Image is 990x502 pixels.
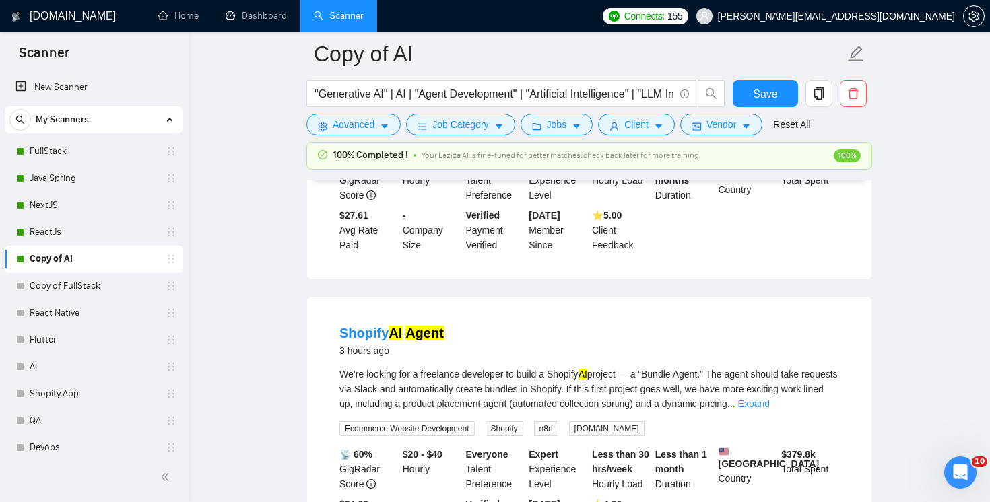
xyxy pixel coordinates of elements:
b: Expert [529,449,558,460]
span: caret-down [494,121,504,131]
mark: AI [579,369,587,380]
span: Scanner [8,43,80,71]
button: delete [840,80,867,107]
span: info-circle [366,190,376,200]
img: 🇺🇸 [719,447,729,456]
a: Reset All [773,117,810,132]
b: - [403,210,406,221]
a: ReactJs [30,219,158,246]
span: setting [964,11,984,22]
button: folderJobscaret-down [521,114,593,135]
span: Save [753,85,777,102]
span: 100% [834,149,861,162]
span: Your Laziza AI is fine-tuned for better matches, check back later for more training! [422,151,701,160]
a: QA [30,407,158,434]
div: GigRadar Score [337,158,400,203]
span: Ecommerce Website Development [339,421,475,436]
a: ShopifyAI Agent [339,326,444,340]
div: We’re looking for a freelance developer to build a Shopify project — a “Bundle Agent.” The agent ... [339,367,839,411]
a: dashboardDashboard [226,10,287,22]
span: double-left [160,470,174,484]
a: homeHome [158,10,199,22]
div: Country [716,447,779,491]
div: Company Size [400,208,463,252]
b: [DATE] [529,210,560,221]
span: Job Category [432,117,488,132]
span: holder [166,227,176,238]
button: userClientcaret-down [598,114,675,135]
span: Advanced [333,117,374,132]
button: setting [963,5,985,27]
span: 100% Completed ! [333,148,408,163]
span: holder [166,254,176,264]
span: edit [847,45,865,63]
a: AI [30,353,158,380]
a: Expand [738,398,770,409]
div: 3 hours ago [339,343,444,359]
span: holder [166,173,176,184]
button: Save [733,80,798,107]
li: New Scanner [5,74,183,101]
b: Verified [466,210,500,221]
div: Total Spent [779,158,842,203]
div: Client Feedback [589,208,653,252]
input: Search Freelance Jobs... [315,85,674,102]
div: Talent Preference [463,158,527,203]
span: info-circle [366,479,376,489]
span: holder [166,415,176,426]
span: Jobs [547,117,567,132]
span: user [609,121,619,131]
span: [DOMAIN_NAME] [569,421,645,436]
div: Payment Verified [463,208,527,252]
div: Experience Level [526,158,589,203]
a: Devops [30,434,158,461]
button: settingAdvancedcaret-down [306,114,401,135]
b: 📡 60% [339,449,372,460]
span: holder [166,334,176,345]
span: holder [166,200,176,211]
a: Shopify App [30,380,158,407]
mark: AI [389,326,402,340]
span: holder [166,146,176,157]
a: setting [963,11,985,22]
div: Duration [653,158,716,203]
span: Client [624,117,649,132]
span: holder [166,361,176,372]
a: Flutter [30,326,158,353]
div: Hourly [400,447,463,491]
div: Talent Preference [463,447,527,491]
iframe: Intercom live chat [944,456,977,489]
div: Total Spent [779,447,842,491]
span: idcard [692,121,701,131]
a: searchScanner [314,10,364,22]
span: Vendor [706,117,736,132]
b: Less than 1 month [655,449,707,474]
a: FullStack [30,138,158,165]
div: Country [716,158,779,203]
b: Less than 30 hrs/week [592,449,649,474]
span: holder [166,442,176,453]
span: caret-down [654,121,663,131]
span: holder [166,281,176,291]
span: Shopify [486,421,523,436]
b: $20 - $40 [403,449,442,460]
span: holder [166,308,176,318]
div: Member Since [526,208,589,252]
img: logo [11,6,21,28]
div: Hourly Load [589,158,653,203]
button: search [9,109,31,131]
a: Copy of AI [30,246,158,273]
span: ... [727,398,735,409]
span: copy [806,87,832,100]
div: Hourly [400,158,463,203]
span: setting [318,121,327,131]
button: copy [805,80,832,107]
span: n8n [534,421,558,436]
span: caret-down [741,121,751,131]
div: Avg Rate Paid [337,208,400,252]
button: idcardVendorcaret-down [680,114,762,135]
div: Hourly Load [589,447,653,491]
button: barsJob Categorycaret-down [406,114,515,135]
span: search [698,87,724,100]
div: Duration [653,447,716,491]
